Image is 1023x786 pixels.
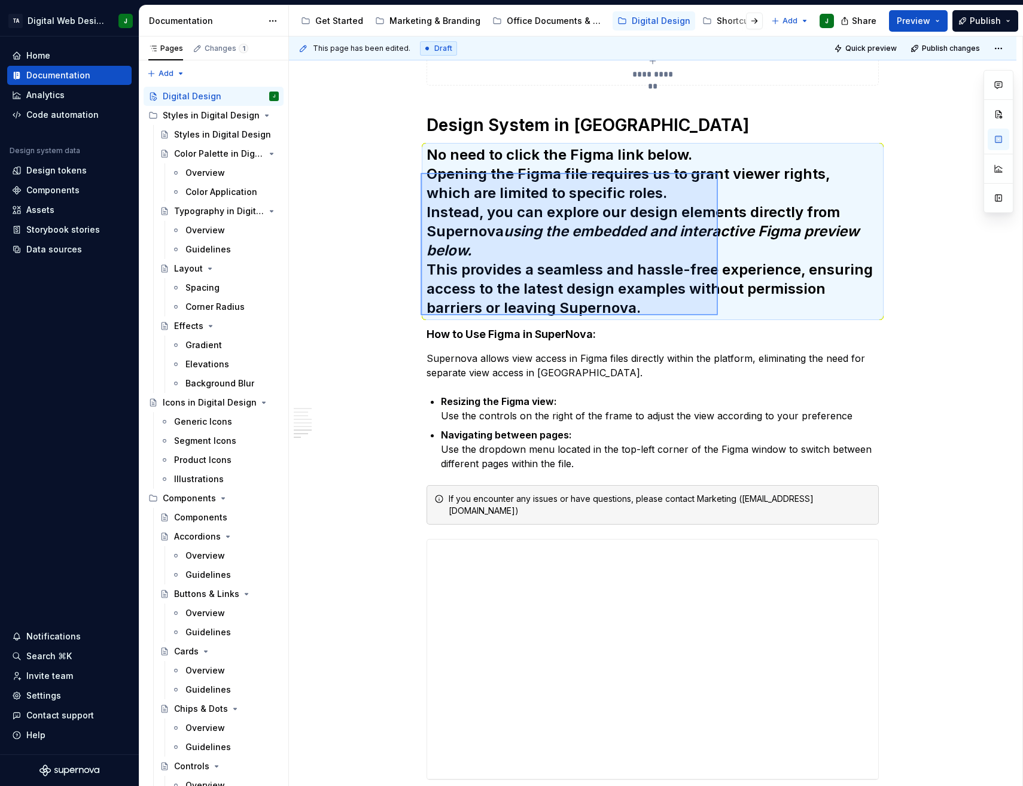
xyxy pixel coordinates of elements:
div: Overview [185,722,225,734]
a: Digital DesignJ [144,87,284,106]
div: Storybook stories [26,224,100,236]
div: Guidelines [185,741,231,753]
div: Data sources [26,243,82,255]
div: Documentation [149,15,262,27]
div: Layout [174,263,203,275]
div: Design tokens [26,164,87,176]
div: Guidelines [185,684,231,696]
div: Get Started [315,15,363,27]
a: Product Icons [155,450,284,470]
a: Overview [166,163,284,182]
a: Styles in Digital Design [155,125,284,144]
a: Guidelines [166,565,284,584]
a: Color Application [166,182,284,202]
a: Color Palette in Digital Design [155,144,284,163]
div: Styles in Digital Design [144,106,284,125]
a: Analytics [7,86,132,105]
div: Analytics [26,89,65,101]
a: Storybook stories [7,220,132,239]
div: Guidelines [185,243,231,255]
div: Gradient [185,339,222,351]
a: Overview [166,221,284,240]
a: Components [7,181,132,200]
a: Accordions [155,527,284,546]
a: Buttons & Links [155,584,284,604]
div: Contact support [26,709,94,721]
a: Generic Icons [155,412,284,431]
a: Gradient [166,336,284,355]
button: Share [835,10,884,32]
div: Changes [205,44,248,53]
a: Cards [155,642,284,661]
div: Product Icons [174,454,232,466]
a: Office Documents & Materials [488,11,610,31]
a: Controls [155,757,284,776]
div: Components [26,184,80,196]
div: Guidelines [185,569,231,581]
div: Office Documents & Materials [507,15,605,27]
a: Guidelines [166,240,284,259]
a: Elevations [166,355,284,374]
a: Components [155,508,284,527]
button: Preview [889,10,948,32]
div: Digital Design [163,90,221,102]
a: Settings [7,686,132,705]
button: Add [144,65,188,82]
a: Icons in Digital Design [144,393,284,412]
span: Preview [897,15,930,27]
button: Search ⌘K [7,647,132,666]
div: Color Palette in Digital Design [174,148,264,160]
div: Buttons & Links [174,588,239,600]
a: Illustrations [155,470,284,489]
button: Publish [952,10,1018,32]
button: Help [7,726,132,745]
div: Home [26,50,50,62]
div: Settings [26,690,61,702]
div: Overview [185,550,225,562]
div: Spacing [185,282,220,294]
a: Home [7,46,132,65]
a: Data sources [7,240,132,259]
div: Pages [148,44,183,53]
div: Search ⌘K [26,650,72,662]
button: Notifications [7,627,132,646]
div: Guidelines [185,626,231,638]
div: Documentation [26,69,90,81]
div: Styles in Digital Design [174,129,271,141]
div: Color Application [185,186,257,198]
svg: Supernova Logo [39,764,99,776]
div: Digital Design [632,15,690,27]
a: Overview [166,718,284,738]
a: Effects [155,316,284,336]
a: Marketing & Branding [370,11,485,31]
div: Overview [185,224,225,236]
div: Components [163,492,216,504]
div: Assets [26,204,54,216]
a: Code automation [7,105,132,124]
span: 1 [239,44,248,53]
div: TA [8,14,23,28]
a: Corner Radius [166,297,284,316]
div: J [124,16,127,26]
div: Components [144,489,284,508]
a: Get Started [296,11,368,31]
a: Shortcuts [698,11,762,31]
div: Icons in Digital Design [163,397,257,409]
div: Marketing & Branding [389,15,480,27]
div: J [825,16,829,26]
a: Design tokens [7,161,132,180]
a: Assets [7,200,132,220]
div: Styles in Digital Design [163,109,260,121]
a: Overview [166,546,284,565]
div: Elevations [185,358,229,370]
a: Background Blur [166,374,284,393]
div: Background Blur [185,377,254,389]
a: Invite team [7,666,132,686]
div: Generic Icons [174,416,232,428]
a: Guidelines [166,680,284,699]
button: TADigital Web DesignJ [2,8,136,33]
a: Spacing [166,278,284,297]
span: Add [783,16,797,26]
div: Page tree [296,9,765,33]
